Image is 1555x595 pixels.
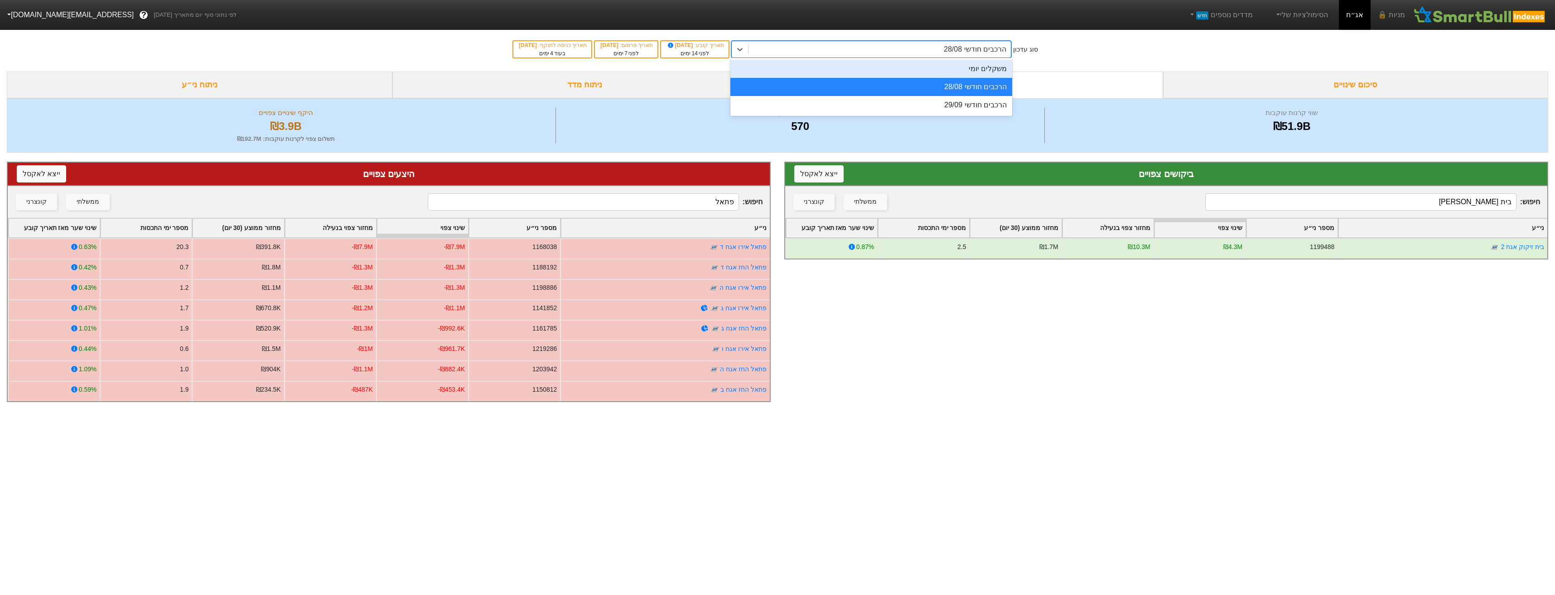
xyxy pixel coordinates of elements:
[377,219,468,237] div: Toggle SortBy
[79,365,97,374] div: 1.09%
[352,324,373,333] div: -₪1.3M
[19,134,553,144] div: תשלום צפוי לקרנות עוקבות : ₪192.7M
[16,194,57,210] button: קונצרני
[1310,242,1334,252] div: 1199488
[720,386,767,393] a: פתאל החז אגח ב
[1412,6,1548,24] img: SmartBull
[1196,11,1208,19] span: חדש
[550,50,553,57] span: 4
[720,264,767,271] a: פתאל החז אגח ד
[256,242,281,252] div: ₪391.8K
[532,242,557,252] div: 1168038
[1184,6,1256,24] a: מדדים נוספיםחדש
[1154,219,1246,237] div: Toggle SortBy
[262,263,281,272] div: ₪1.8M
[624,50,628,57] span: 7
[1047,118,1536,134] div: ₪51.9B
[600,42,620,48] span: [DATE]
[438,324,465,333] div: -₪992.6K
[709,283,718,293] img: tase link
[262,344,281,354] div: ₪1.5M
[532,365,557,374] div: 1203942
[79,344,97,354] div: 0.44%
[438,385,465,394] div: -₪453.4K
[438,365,465,374] div: -₪882.4K
[193,219,284,237] div: Toggle SortBy
[561,219,770,237] div: Toggle SortBy
[79,385,97,394] div: 0.59%
[1128,242,1150,252] div: ₪10.3M
[710,304,720,313] img: tase link
[1271,6,1332,24] a: הסימולציות שלי
[710,263,719,272] img: tase link
[154,10,237,19] span: לפי נתוני סוף יום מתאריך [DATE]
[878,219,969,237] div: Toggle SortBy
[794,165,844,182] button: ייצא לאקסל
[101,219,192,237] div: Toggle SortBy
[19,108,553,118] div: היקף שינויים צפויים
[711,345,720,354] img: tase link
[262,283,281,293] div: ₪1.1M
[19,118,553,134] div: ₪3.9B
[730,60,1012,78] div: משקלים יומי
[285,219,376,237] div: Toggle SortBy
[352,242,373,252] div: -₪7.9M
[1501,243,1544,250] a: בית זיקוק אגח 2
[444,263,465,272] div: -₪1.3M
[532,303,557,313] div: 1141852
[180,324,188,333] div: 1.9
[518,49,587,58] div: בעוד ימים
[532,385,557,394] div: 1150812
[720,365,767,373] a: פתאל החז אגח ה
[1338,219,1547,237] div: Toggle SortBy
[444,303,465,313] div: -₪1.1M
[180,365,188,374] div: 1.0
[261,365,280,374] div: ₪904K
[711,324,720,333] img: tase link
[854,197,877,207] div: ממשלתי
[518,41,587,49] div: תאריך כניסה לתוקף :
[176,242,188,252] div: 20.3
[180,283,188,293] div: 1.2
[844,194,887,210] button: ממשלתי
[558,108,1042,118] div: מספר ניירות ערך
[1490,243,1499,252] img: tase link
[1039,242,1058,252] div: ₪1.7M
[26,197,47,207] div: קונצרני
[710,243,719,252] img: tase link
[469,219,560,237] div: Toggle SortBy
[256,303,281,313] div: ₪670.8K
[1205,193,1540,211] span: חיפוש :
[1163,72,1549,98] div: סיכום שינויים
[256,324,281,333] div: ₪520.9K
[444,283,465,293] div: -₪1.3M
[9,219,100,237] div: Toggle SortBy
[558,118,1042,134] div: 570
[691,50,697,57] span: 14
[957,242,966,252] div: 2.5
[804,197,824,207] div: קונצרני
[180,263,188,272] div: 0.7
[428,193,763,211] span: חיפוש :
[1013,45,1038,54] div: סוג עדכון
[532,283,557,293] div: 1198886
[944,44,1006,55] div: הרכבים חודשי 28/08
[532,324,557,333] div: 1161785
[7,72,392,98] div: ניתוח ני״ע
[17,167,761,181] div: היצעים צפויים
[599,41,653,49] div: תאריך פרסום :
[794,167,1538,181] div: ביקושים צפויים
[721,325,767,332] a: פתאל החז אגח ג
[79,324,97,333] div: 1.01%
[1062,219,1154,237] div: Toggle SortBy
[532,344,557,354] div: 1219286
[79,263,97,272] div: 0.42%
[428,193,739,211] input: 473 רשומות...
[17,165,66,182] button: ייצא לאקסל
[180,385,188,394] div: 1.9
[357,344,373,354] div: -₪1M
[730,78,1012,96] div: הרכבים חודשי 28/08
[77,197,99,207] div: ממשלתי
[392,72,778,98] div: ניתוח מדד
[786,219,877,237] div: Toggle SortBy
